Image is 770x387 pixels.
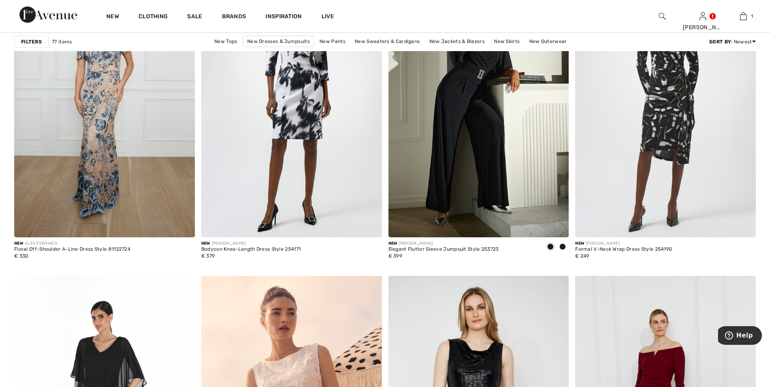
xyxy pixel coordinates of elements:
[222,13,246,21] a: Brands
[388,241,397,246] span: New
[575,247,672,252] div: Formal V-Neck Wrap Dress Style 254190
[179,285,186,291] img: heart_black_full.svg
[366,221,373,229] img: plus_v2.svg
[740,11,747,21] img: My Bag
[201,241,301,247] div: [PERSON_NAME]
[740,285,747,291] img: heart_black_full.svg
[19,6,77,23] img: 1ère Avenue
[699,12,706,20] a: Sign In
[699,11,706,21] img: My Info
[243,36,314,47] a: New Dresses & Jumpsuits
[21,38,42,45] strong: Filters
[138,13,168,21] a: Clothing
[14,241,23,246] span: New
[544,241,556,254] div: Black
[490,36,524,47] a: New Skirts
[14,241,130,247] div: ALEX EVENINGS
[187,13,202,21] a: Sale
[315,36,349,47] a: New Pants
[718,326,762,346] iframe: Opens a widget where you can find more information
[210,36,241,47] a: New Tops
[351,36,424,47] a: New Sweaters & Cardigans
[388,241,499,247] div: [PERSON_NAME]
[659,11,666,21] img: search the website
[201,253,215,259] span: € 379
[52,38,72,45] span: 77 items
[106,13,119,21] a: New
[740,221,747,229] img: plus_v2.svg
[366,285,373,291] img: heart_black_full.svg
[321,12,334,21] a: Live
[575,241,584,246] span: New
[388,247,499,252] div: Elegant Flutter Sleeve Jumpsuit Style 253723
[556,241,569,254] div: Midnight Blue
[179,221,186,229] img: plus_v2.svg
[388,253,403,259] span: € 399
[709,39,731,45] strong: Sort By
[201,241,210,246] span: New
[265,13,302,21] span: Inspiration
[709,38,756,45] div: : Newest
[723,11,763,21] a: 1
[575,253,589,259] span: € 249
[525,36,571,47] a: New Outerwear
[683,23,723,32] div: [PERSON_NAME]
[14,253,29,259] span: € 330
[751,13,753,20] span: 1
[553,221,560,229] img: plus_v2.svg
[201,247,301,252] div: Bodycon Knee-Length Dress Style 254171
[14,247,130,252] div: Floral Off-Shoulder A-Line Dress Style 81122724
[553,285,560,291] img: heart_black_full.svg
[575,241,672,247] div: [PERSON_NAME]
[425,36,489,47] a: New Jackets & Blazers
